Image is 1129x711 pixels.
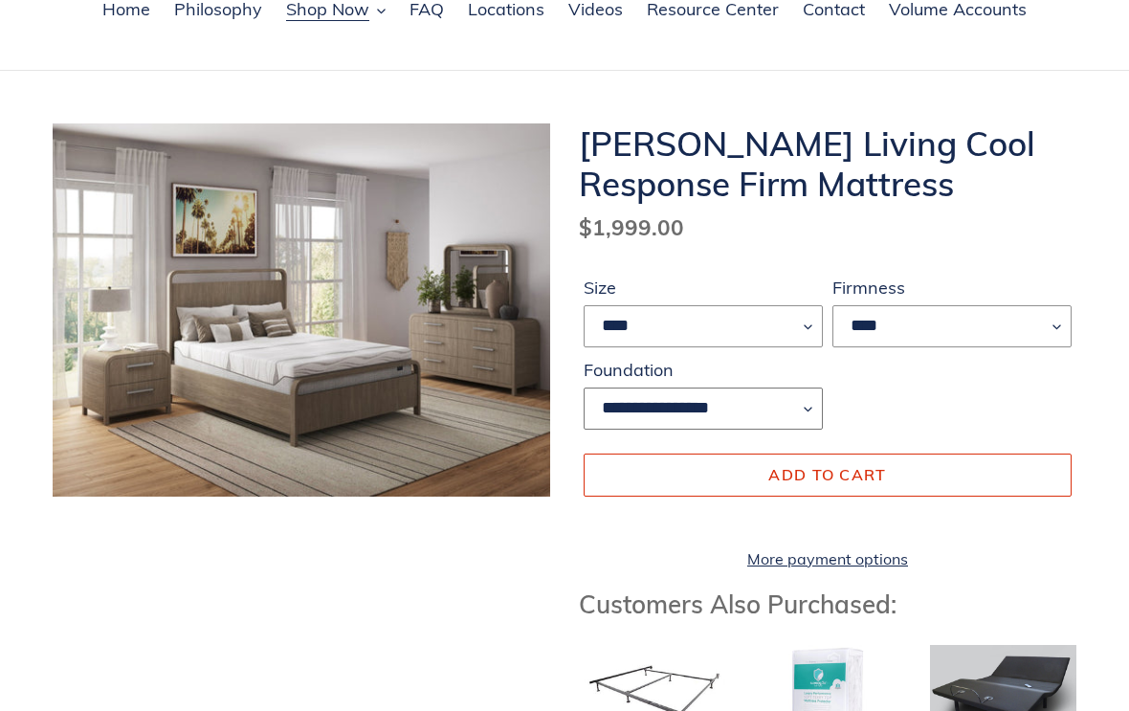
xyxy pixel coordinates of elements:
h3: Customers Also Purchased: [579,589,1076,619]
label: Firmness [832,275,1072,300]
span: Add to cart [768,465,886,484]
button: Add to cart [584,454,1072,496]
h1: [PERSON_NAME] Living Cool Response Firm Mattress [579,123,1076,204]
label: Foundation [584,357,823,383]
label: Size [584,275,823,300]
a: More payment options [584,547,1072,570]
span: $1,999.00 [579,213,684,241]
